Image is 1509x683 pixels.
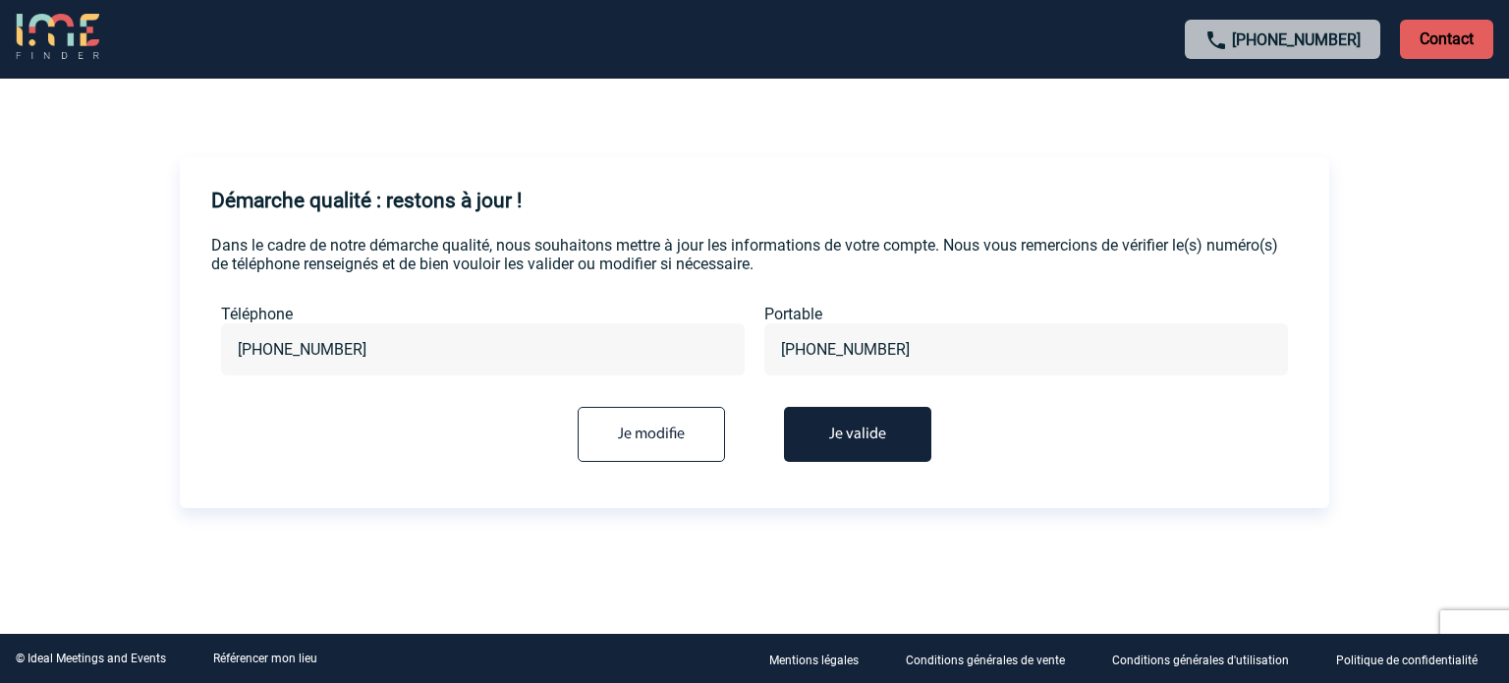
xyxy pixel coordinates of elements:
h4: Démarche qualité : restons à jour ! [211,189,522,212]
p: Conditions générales de vente [906,654,1065,667]
div: © Ideal Meetings and Events [16,652,166,665]
p: Politique de confidentialité [1336,654,1478,667]
button: Je valide [784,407,931,462]
input: Je modifie [578,407,725,462]
input: Portable [776,335,1276,364]
a: Mentions légales [754,650,890,668]
p: Contact [1400,20,1493,59]
input: Téléphone [233,335,733,364]
label: Téléphone [221,305,745,323]
a: [PHONE_NUMBER] [1232,30,1361,49]
img: call-24-px.png [1204,28,1228,52]
a: Politique de confidentialité [1320,650,1509,668]
a: Conditions générales de vente [890,650,1096,668]
a: Conditions générales d'utilisation [1096,650,1320,668]
a: Référencer mon lieu [213,652,317,665]
p: Conditions générales d'utilisation [1112,654,1289,667]
label: Portable [764,305,1288,323]
p: Dans le cadre de notre démarche qualité, nous souhaitons mettre à jour les informations de votre ... [211,236,1298,273]
p: Mentions légales [769,654,859,667]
